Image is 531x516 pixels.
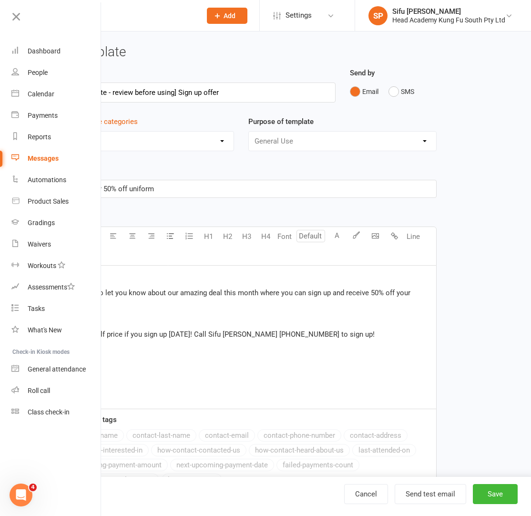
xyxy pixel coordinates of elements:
button: Save [473,484,518,504]
a: Roll call [11,380,102,402]
a: Automations [11,169,102,191]
a: Calendar [11,83,102,105]
div: Automations [28,176,66,184]
button: Send test email [395,484,466,504]
div: Messages [28,155,59,162]
div: Calendar [28,90,54,98]
label: Send by [350,67,375,79]
button: Add [207,8,247,24]
label: Purpose of template [248,116,314,127]
button: Font [275,227,294,246]
button: Line [404,227,423,246]
div: Payments [28,112,58,119]
div: Assessments [28,283,75,291]
div: Waivers [28,240,51,248]
button: H1 [199,227,218,246]
div: Gradings [28,219,55,227]
button: Category [77,116,138,127]
div: General attendance [28,365,86,373]
div: Dashboard [28,47,61,55]
a: Product Sales [11,191,102,212]
div: People [28,69,48,76]
div: Tasks [28,305,45,312]
span: Sign up now for 50% off uniform [52,185,154,193]
iframe: Intercom live chat [10,484,32,506]
a: Assessments [11,277,102,298]
div: SP [368,6,388,25]
div: Product Sales [28,197,69,205]
button: H2 [218,227,237,246]
div: Sifu [PERSON_NAME] [392,7,505,16]
span: 4 [29,484,37,491]
div: What's New [28,326,62,334]
a: Workouts [11,255,102,277]
a: General attendance kiosk mode [11,359,102,380]
span: , reaching out to let you know about our amazing deal this month where you can sign up and receiv... [52,289,412,309]
div: Roll call [28,387,50,394]
a: People [11,62,102,83]
button: H3 [237,227,256,246]
a: Tasks [11,298,102,320]
a: Waivers [11,234,102,255]
div: Workouts [28,262,56,269]
span: Get 4 weeks half price if you sign up [DATE]! Call Sifu [PERSON_NAME] [PHONE_NUMBER] to sign up! [52,330,375,339]
a: Gradings [11,212,102,234]
div: Reports [28,133,51,141]
span: Settings [286,5,312,26]
div: Head Academy Kung Fu South Pty Ltd [392,16,505,24]
button: H4 [256,227,275,246]
div: Class check-in [28,408,70,416]
input: Search... [56,9,194,22]
a: Messages [11,148,102,169]
a: Payments [11,105,102,126]
input: Default [296,230,325,242]
button: SMS [388,83,414,101]
a: What's New [11,320,102,341]
a: Cancel [344,484,388,504]
a: Dashboard [11,41,102,62]
h3: Edit Template [46,45,518,60]
span: Add [224,12,235,20]
button: Email [350,83,378,101]
a: Class kiosk mode [11,402,102,423]
a: Reports [11,126,102,148]
button: A [327,227,347,246]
